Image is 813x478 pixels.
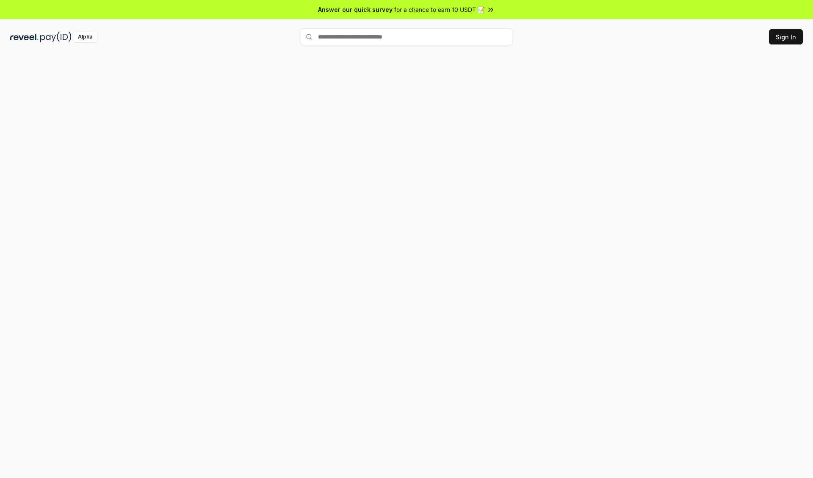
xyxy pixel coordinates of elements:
button: Sign In [769,29,803,44]
span: Answer our quick survey [318,5,393,14]
span: for a chance to earn 10 USDT 📝 [394,5,485,14]
div: Alpha [73,32,97,42]
img: pay_id [40,32,72,42]
img: reveel_dark [10,32,39,42]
